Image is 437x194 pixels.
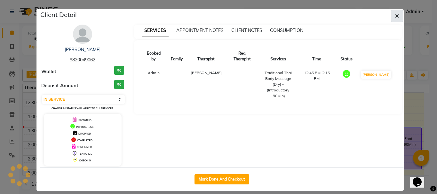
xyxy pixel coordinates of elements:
td: Admin [140,66,167,103]
th: Services [259,47,297,66]
a: [PERSON_NAME] [65,47,100,52]
span: 9820049062 [70,57,95,63]
button: [PERSON_NAME] [361,71,391,79]
th: Therapist [187,47,226,66]
h3: ₹0 [114,80,124,89]
span: CLIENT NOTES [231,27,262,33]
th: Booked by [140,47,167,66]
th: Time [297,47,337,66]
div: Traditional Thai Body Massage (Dry) - (Introductory -90Min) [263,70,293,99]
th: Family [167,47,187,66]
span: TENTATIVE [78,152,92,155]
span: CONFIRMED [77,145,92,149]
span: SERVICES [142,25,169,36]
span: Deposit Amount [41,82,78,89]
span: APPOINTMENT NOTES [176,27,224,33]
small: Change in status will apply to all services. [52,107,114,110]
span: COMPLETED [77,139,92,142]
th: Status [337,47,356,66]
span: Wallet [41,68,56,75]
span: IN PROGRESS [76,125,93,128]
span: CONSUMPTION [270,27,303,33]
span: DROPPED [78,132,91,135]
td: 12:45 PM-2:15 PM [297,66,337,103]
th: Req. Therapist [226,47,259,66]
span: UPCOMING [78,119,91,122]
td: - [226,66,259,103]
button: Mark Done And Checkout [195,174,249,184]
h5: Client Detail [40,10,77,19]
iframe: chat widget [410,168,431,188]
td: - [167,66,187,103]
span: CHECK-IN [79,159,91,162]
h3: ₹0 [114,66,124,75]
span: [PERSON_NAME] [191,70,222,75]
img: avatar [73,25,92,44]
